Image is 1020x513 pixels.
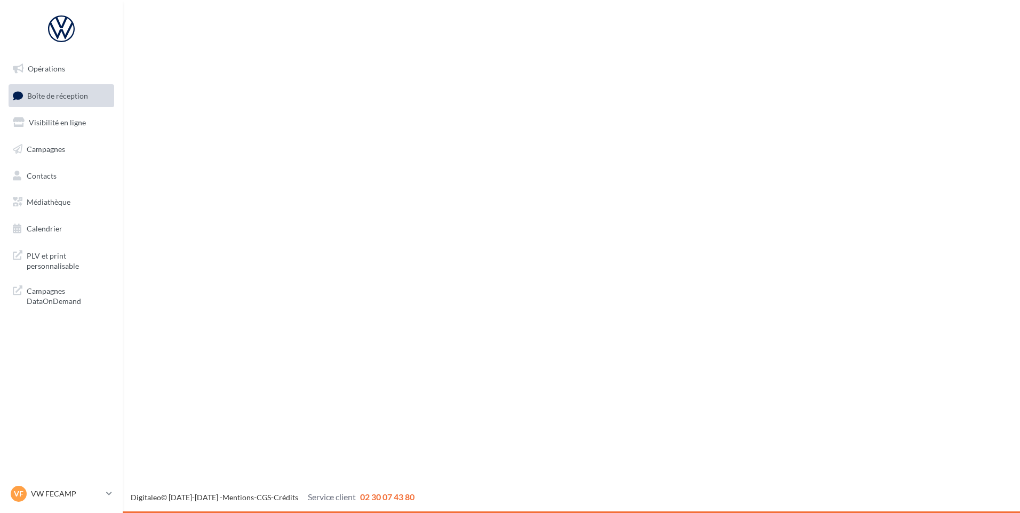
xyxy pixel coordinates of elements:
a: Digitaleo [131,493,161,502]
span: VF [14,488,23,499]
a: Crédits [274,493,298,502]
span: Campagnes DataOnDemand [27,284,110,307]
a: VF VW FECAMP [9,484,114,504]
span: Opérations [28,64,65,73]
a: Mentions [222,493,254,502]
p: VW FECAMP [31,488,102,499]
span: Contacts [27,171,57,180]
a: Opérations [6,58,116,80]
a: Calendrier [6,218,116,240]
a: CGS [257,493,271,502]
span: Médiathèque [27,197,70,206]
span: Campagnes [27,145,65,154]
span: PLV et print personnalisable [27,249,110,271]
a: Visibilité en ligne [6,111,116,134]
a: Boîte de réception [6,84,116,107]
a: PLV et print personnalisable [6,244,116,276]
span: Service client [308,492,356,502]
a: Campagnes DataOnDemand [6,279,116,311]
a: Médiathèque [6,191,116,213]
a: Campagnes [6,138,116,161]
span: Boîte de réception [27,91,88,100]
span: 02 30 07 43 80 [360,492,415,502]
span: Calendrier [27,224,62,233]
span: Visibilité en ligne [29,118,86,127]
a: Contacts [6,165,116,187]
span: © [DATE]-[DATE] - - - [131,493,415,502]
